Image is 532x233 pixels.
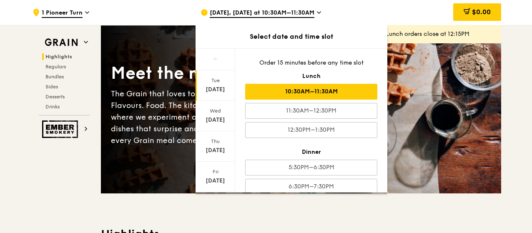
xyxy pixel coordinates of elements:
[197,85,234,94] div: [DATE]
[42,35,80,50] img: Grain web logo
[196,32,387,42] div: Select date and time slot
[245,103,377,119] div: 11:30AM–12:30PM
[197,138,234,145] div: Thu
[45,104,60,110] span: Drinks
[45,84,58,90] span: Sides
[245,59,377,67] div: Order 15 minutes before any time slot
[245,84,377,100] div: 10:30AM–11:30AM
[111,62,301,85] div: Meet the new Grain
[42,120,80,138] img: Ember Smokery web logo
[45,64,66,70] span: Regulars
[245,179,377,195] div: 6:30PM–7:30PM
[245,148,377,156] div: Dinner
[197,108,234,114] div: Wed
[245,72,377,80] div: Lunch
[111,88,301,146] div: The Grain that loves to play. With ingredients. Flavours. Food. The kitchen is our happy place, w...
[42,9,83,18] span: 1 Pioneer Turn
[45,74,64,80] span: Bundles
[245,122,377,138] div: 12:30PM–1:30PM
[197,116,234,124] div: [DATE]
[472,8,491,16] span: $0.00
[210,9,314,18] span: [DATE], [DATE] at 10:30AM–11:30AM
[45,94,65,100] span: Desserts
[197,177,234,185] div: [DATE]
[245,160,377,175] div: 5:30PM–6:30PM
[45,54,72,60] span: Highlights
[197,77,234,84] div: Tue
[197,146,234,155] div: [DATE]
[197,168,234,175] div: Fri
[386,30,494,38] div: Lunch orders close at 12:15PM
